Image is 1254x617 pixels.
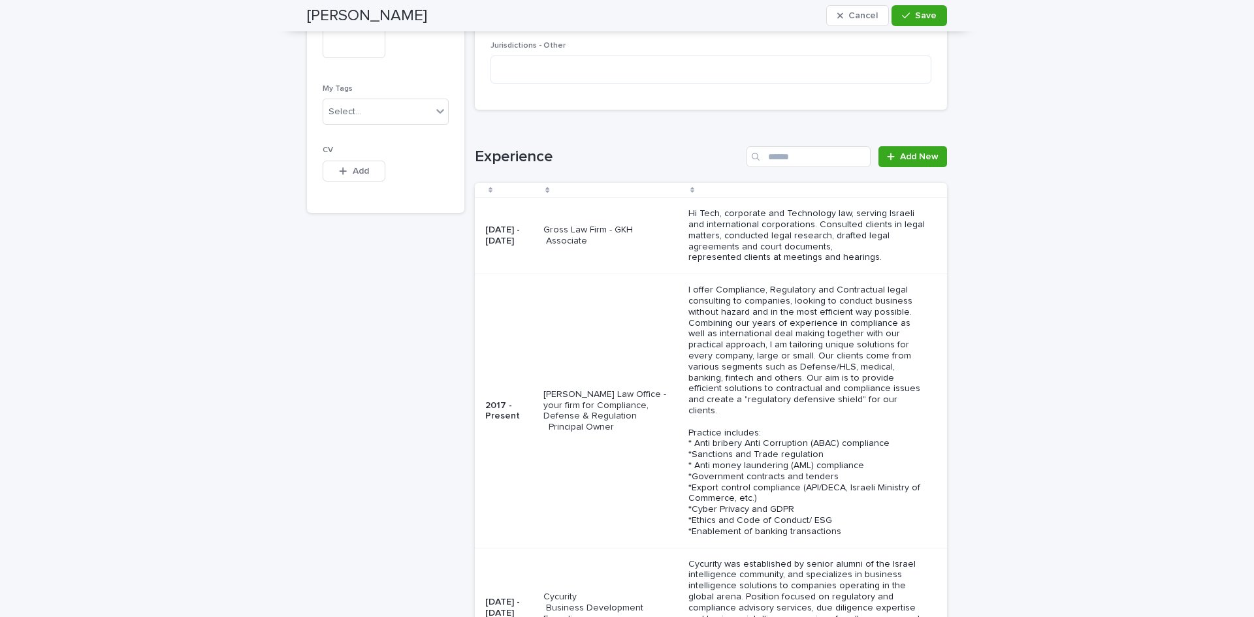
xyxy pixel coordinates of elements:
[475,198,947,274] tr: [DATE] - [DATE]Gross Law Firm - GKH AssociateHi Tech, corporate and Technology law, serving Israe...
[878,146,947,167] a: Add New
[353,166,369,176] span: Add
[848,11,878,20] span: Cancel
[475,148,741,166] h1: Experience
[826,5,889,26] button: Cancel
[915,11,937,20] span: Save
[490,42,566,50] span: Jurisdictions - Other
[323,85,353,93] span: My Tags
[688,285,926,537] p: I offer Compliance, Regulatory and Contractual legal consulting to companies, looking to conduct ...
[688,208,926,263] p: Hi Tech, corporate and Technology law, serving Israeli and international corporations. Consulted ...
[485,225,533,247] p: [DATE] - [DATE]
[747,146,871,167] input: Search
[323,146,333,154] span: CV
[475,274,947,548] tr: 2017 - Present[PERSON_NAME] Law Office - your firm for Compliance, Defense & Regulation Principal...
[543,225,678,247] p: Gross Law Firm - GKH Associate
[323,161,385,182] button: Add
[892,5,947,26] button: Save
[307,7,427,25] h2: [PERSON_NAME]
[485,400,533,422] p: 2017 - Present
[543,389,678,433] p: [PERSON_NAME] Law Office - your firm for Compliance, Defense & Regulation Principal Owner
[329,105,361,119] div: Select...
[900,152,939,161] span: Add New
